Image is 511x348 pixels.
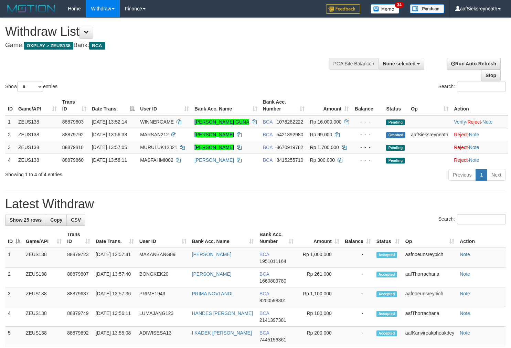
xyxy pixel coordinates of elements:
[383,61,416,66] span: None selected
[326,4,360,14] img: Feedback.jpg
[310,145,339,150] span: Rp 1.700.000
[140,157,173,163] span: MASFAHMI002
[259,337,286,342] span: Copy 7445156361 to clipboard
[386,145,405,151] span: Pending
[386,158,405,164] span: Pending
[23,327,64,346] td: ZEUS138
[23,228,64,248] th: Game/API: activate to sort column ascending
[296,327,342,346] td: Rp 200,000
[92,119,127,125] span: [DATE] 13:52:14
[307,96,352,115] th: Amount: activate to sort column ascending
[24,42,73,50] span: OXPLAY > ZEUS138
[5,168,208,178] div: Showing 1 to 4 of 4 entries
[93,228,137,248] th: Date Trans.: activate to sort column ascending
[93,307,137,327] td: [DATE] 13:56:11
[92,157,127,163] span: [DATE] 13:58:11
[403,248,457,268] td: aafnoeunsreypich
[342,268,374,287] td: -
[454,119,466,125] a: Verify
[352,96,383,115] th: Balance
[342,248,374,268] td: -
[454,132,468,137] a: Reject
[5,115,15,128] td: 1
[460,291,470,296] a: Note
[259,310,269,316] span: BCA
[403,307,457,327] td: aafThorrachana
[23,307,64,327] td: ZEUS138
[5,25,334,39] h1: Withdraw List
[259,291,269,296] span: BCA
[460,252,470,257] a: Note
[92,132,127,137] span: [DATE] 13:56:38
[263,145,273,150] span: BCA
[5,128,15,141] td: 2
[451,141,508,154] td: ·
[137,327,189,346] td: ADIWISESA13
[64,228,93,248] th: Trans ID: activate to sort column ascending
[192,96,260,115] th: Bank Acc. Name: activate to sort column ascending
[354,131,381,138] div: - - -
[376,311,397,317] span: Accepted
[5,82,57,92] label: Show entries
[376,252,397,258] span: Accepted
[469,132,479,137] a: Note
[454,145,468,150] a: Reject
[276,119,303,125] span: Copy 1078282222 to clipboard
[276,145,303,150] span: Copy 8670919782 to clipboard
[354,144,381,151] div: - - -
[5,197,506,211] h1: Latest Withdraw
[342,307,374,327] td: -
[460,310,470,316] a: Note
[342,327,374,346] td: -
[451,154,508,166] td: ·
[438,214,506,224] label: Search:
[386,132,405,138] span: Grabbed
[447,58,501,70] a: Run Auto-Refresh
[296,307,342,327] td: Rp 100,000
[46,214,67,226] a: Copy
[310,119,342,125] span: Rp 16.000.000
[62,132,84,137] span: 88879792
[376,291,397,297] span: Accepted
[467,119,481,125] a: Reject
[457,82,506,92] input: Search:
[469,157,479,163] a: Note
[5,154,15,166] td: 4
[140,145,177,150] span: MURULUK12321
[403,228,457,248] th: Op: activate to sort column ascending
[451,128,508,141] td: ·
[259,278,286,284] span: Copy 1660809780 to clipboard
[296,268,342,287] td: Rp 261,000
[15,115,60,128] td: ZEUS138
[5,228,23,248] th: ID: activate to sort column descending
[23,287,64,307] td: ZEUS138
[137,228,189,248] th: User ID: activate to sort column ascending
[17,82,43,92] select: Showentries
[10,217,42,223] span: Show 25 rows
[469,145,479,150] a: Note
[408,96,451,115] th: Op: activate to sort column ascending
[451,115,508,128] td: · ·
[62,145,84,150] span: 88879818
[137,287,189,307] td: PRIME1943
[192,330,252,336] a: I KADEK [PERSON_NAME]
[259,259,286,264] span: Copy 1951011164 to clipboard
[481,70,501,81] a: Stop
[140,132,169,137] span: MARSAN212
[276,157,303,163] span: Copy 8415255710 to clipboard
[23,248,64,268] td: ZEUS138
[5,3,57,14] img: MOTION_logo.png
[296,287,342,307] td: Rp 1,100,000
[137,248,189,268] td: MAKANBANG89
[259,317,286,323] span: Copy 2141397381 to clipboard
[194,119,249,125] a: [PERSON_NAME] GUNA
[192,271,232,277] a: [PERSON_NAME]
[89,42,105,50] span: BCA
[15,96,60,115] th: Game/API: activate to sort column ascending
[263,119,273,125] span: BCA
[403,268,457,287] td: aafThorrachana
[5,96,15,115] th: ID
[192,310,253,316] a: HANDES [PERSON_NAME]
[15,154,60,166] td: ZEUS138
[395,2,404,8] span: 34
